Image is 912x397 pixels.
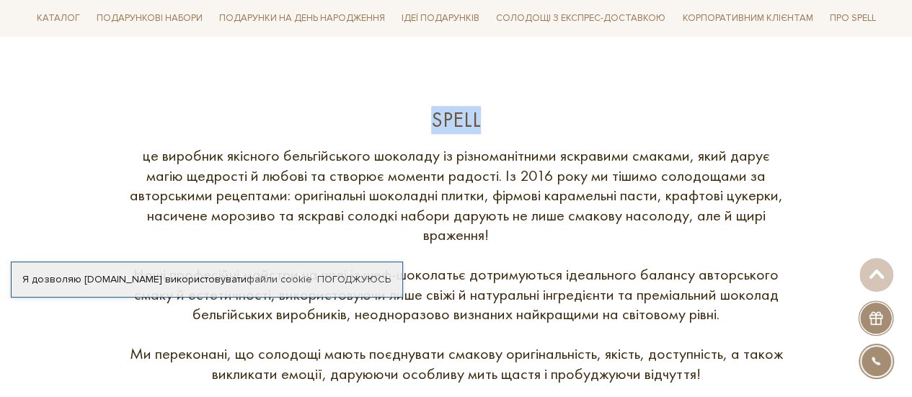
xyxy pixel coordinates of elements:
[317,273,391,286] a: Погоджуюсь
[676,7,818,30] a: Корпоративним клієнтам
[247,273,312,285] a: файли cookie
[213,7,391,30] a: Подарунки на День народження
[823,7,881,30] a: Про Spell
[490,6,671,30] a: Солодощі з експрес-доставкою
[31,7,86,30] a: Каталог
[125,106,788,134] div: Spell
[12,273,402,286] div: Я дозволяю [DOMAIN_NAME] використовувати
[396,7,485,30] a: Ідеї подарунків
[91,7,208,30] a: Подарункові набори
